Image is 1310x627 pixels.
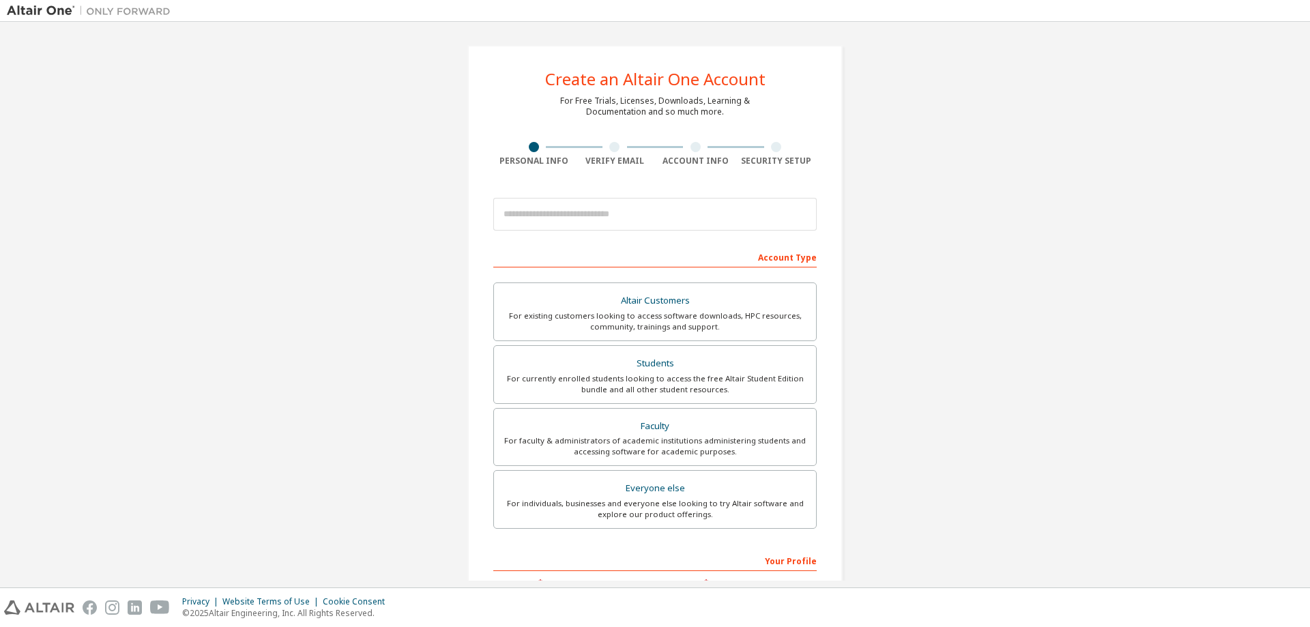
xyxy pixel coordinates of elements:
div: Your Profile [493,549,817,571]
label: First Name [493,578,651,589]
div: For existing customers looking to access software downloads, HPC resources, community, trainings ... [502,310,808,332]
div: Account Info [655,156,736,166]
div: Personal Info [493,156,574,166]
div: For faculty & administrators of academic institutions administering students and accessing softwa... [502,435,808,457]
div: Create an Altair One Account [545,71,766,87]
div: Account Type [493,246,817,267]
div: Students [502,354,808,373]
div: For Free Trials, Licenses, Downloads, Learning & Documentation and so much more. [560,96,750,117]
img: altair_logo.svg [4,600,74,615]
div: Cookie Consent [323,596,393,607]
img: instagram.svg [105,600,119,615]
div: Faculty [502,417,808,436]
img: linkedin.svg [128,600,142,615]
p: © 2025 Altair Engineering, Inc. All Rights Reserved. [182,607,393,619]
label: Last Name [659,578,817,589]
img: youtube.svg [150,600,170,615]
div: For currently enrolled students looking to access the free Altair Student Edition bundle and all ... [502,373,808,395]
div: For individuals, businesses and everyone else looking to try Altair software and explore our prod... [502,498,808,520]
div: Security Setup [736,156,817,166]
img: Altair One [7,4,177,18]
div: Verify Email [574,156,656,166]
div: Privacy [182,596,222,607]
div: Website Terms of Use [222,596,323,607]
div: Altair Customers [502,291,808,310]
img: facebook.svg [83,600,97,615]
div: Everyone else [502,479,808,498]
